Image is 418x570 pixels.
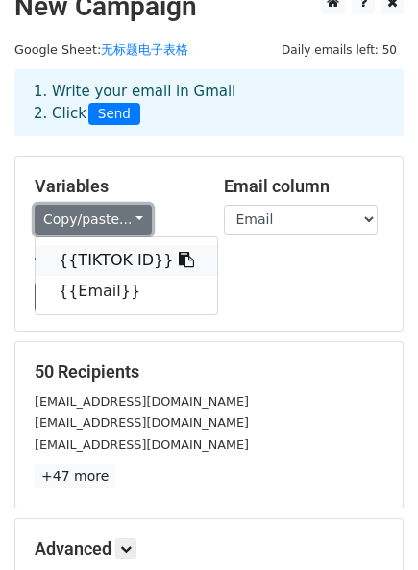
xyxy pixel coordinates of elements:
a: 无标题电子表格 [101,42,188,57]
small: [EMAIL_ADDRESS][DOMAIN_NAME] [35,437,249,452]
span: Daily emails left: 50 [275,39,404,61]
span: Send [88,103,140,126]
a: {{TIKTOK ID}} [36,245,217,276]
iframe: Chat Widget [322,478,418,570]
h5: Variables [35,176,195,197]
a: +47 more [35,464,115,488]
h5: 50 Recipients [35,361,383,383]
h5: Email column [224,176,384,197]
div: 聊天小组件 [322,478,418,570]
div: 1. Write your email in Gmail 2. Click [19,81,399,125]
h5: Advanced [35,538,383,559]
small: [EMAIL_ADDRESS][DOMAIN_NAME] [35,415,249,430]
a: {{Email}} [36,276,217,307]
a: Daily emails left: 50 [275,42,404,57]
small: [EMAIL_ADDRESS][DOMAIN_NAME] [35,394,249,409]
small: Google Sheet: [14,42,188,57]
a: Copy/paste... [35,205,152,235]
